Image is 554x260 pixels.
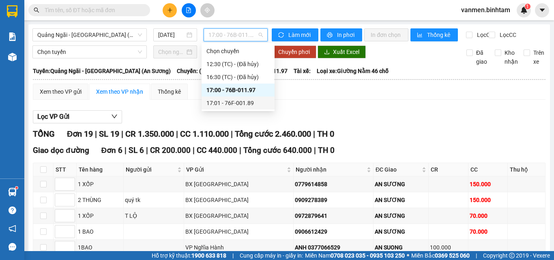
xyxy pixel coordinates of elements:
span: question-circle [9,206,16,214]
strong: 0369 525 060 [435,252,470,259]
span: VP Gửi [186,165,285,174]
span: | [125,146,127,155]
td: BX Quảng Ngãi [184,224,294,240]
span: TH 0 [317,129,334,139]
th: Tên hàng [77,163,124,176]
div: BX [GEOGRAPHIC_DATA] [185,227,292,236]
div: AN SƯƠNG [375,180,427,189]
th: CR [429,163,468,176]
span: Decrease Value [66,247,75,254]
span: download [324,49,330,56]
div: 1 BAO [78,227,122,236]
div: 150.000 [470,180,507,189]
div: 0909278389 [295,196,372,204]
img: logo [3,6,28,43]
span: down [68,248,73,253]
span: Miền Nam [305,251,405,260]
span: Lọc CC [496,30,517,39]
span: sync [278,32,285,39]
span: Đơn 19 [67,129,93,139]
div: 1 XỐP [78,211,122,220]
span: 0932526726 - [69,58,109,65]
span: | [313,129,315,139]
span: Miền Bắc [411,251,470,260]
span: Cung cấp máy in - giấy in: [240,251,303,260]
span: | [231,129,233,139]
span: SL 19 [99,129,119,139]
span: Thống kê [427,30,451,39]
button: Lọc VP Gửi [33,110,122,123]
div: T LỘ [125,211,183,220]
span: Kho nhận [501,48,521,66]
td: BX Quảng Ngãi [184,192,294,208]
span: | [95,129,97,139]
div: 12:30 (TC) - (Đã hủy) [206,60,270,69]
div: 17:00 - 76B-011.97 [206,86,270,95]
input: Chọn ngày [158,47,185,56]
span: | [239,146,241,155]
button: bar-chartThống kê [410,28,458,41]
img: solution-icon [8,32,17,41]
span: Tổng cước 2.460.000 [235,129,311,139]
span: hoa [58,58,109,65]
span: down [68,201,73,206]
div: 16:30 (TC) - (Đã hủy) [206,73,270,82]
div: 1BAO [78,243,122,252]
span: | [476,251,477,260]
span: Người nhận [296,165,365,174]
div: AN SƯƠNG [375,227,427,236]
span: Xuất Excel [333,47,359,56]
img: warehouse-icon [8,53,17,61]
span: search [34,7,39,13]
strong: 1900 633 818 [191,252,226,259]
span: ⚪️ [407,254,409,257]
span: copyright [509,253,515,258]
span: down [111,113,118,120]
span: Nhận: [3,58,109,65]
span: CC 440.000 [197,146,237,155]
span: Decrease Value [66,216,75,222]
button: plus [163,3,177,17]
span: TH 0 [318,146,335,155]
th: CC [468,163,508,176]
th: STT [54,163,77,176]
span: notification [9,225,16,232]
span: | [146,146,148,155]
span: Giao dọc đường [33,146,89,155]
span: up [68,179,73,184]
div: BX [GEOGRAPHIC_DATA] [185,211,292,220]
span: Lọc VP Gửi [37,112,69,122]
span: | [232,251,234,260]
span: up [68,195,73,200]
span: Đơn 6 [101,146,123,155]
div: 0972879641 [295,211,372,220]
td: VP Nghĩa Hành [184,240,294,256]
b: Tuyến: Quảng Ngãi - [GEOGRAPHIC_DATA] (An Sương) [33,68,171,74]
div: ANH 0377066529 [295,243,372,252]
span: up [68,211,73,216]
button: aim [200,3,215,17]
td: BX Quảng Ngãi [184,176,294,192]
div: BX [GEOGRAPHIC_DATA] [185,196,292,204]
span: up [68,243,73,247]
input: 11/08/2025 [158,30,185,39]
span: Increase Value [66,178,75,184]
th: Thu hộ [508,163,545,176]
span: Đã giao [473,48,490,66]
div: BX [GEOGRAPHIC_DATA] [185,180,292,189]
span: CR 1.350.000 [125,129,174,139]
button: file-add [182,3,196,17]
span: down [68,185,73,190]
span: Increase Value [66,241,75,247]
span: Trên xe [530,48,548,66]
span: Lọc CR [474,30,495,39]
span: Increase Value [66,194,75,200]
button: downloadXuất Excel [318,45,366,58]
span: VP Công Ty - [21,58,109,65]
td: BX Quảng Ngãi [184,208,294,224]
span: Hỗ trợ kỹ thuật: [152,251,226,260]
span: Decrease Value [66,232,75,238]
span: Increase Value [66,210,75,216]
div: 2 THÙNG [78,196,122,204]
span: In phơi [337,30,356,39]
